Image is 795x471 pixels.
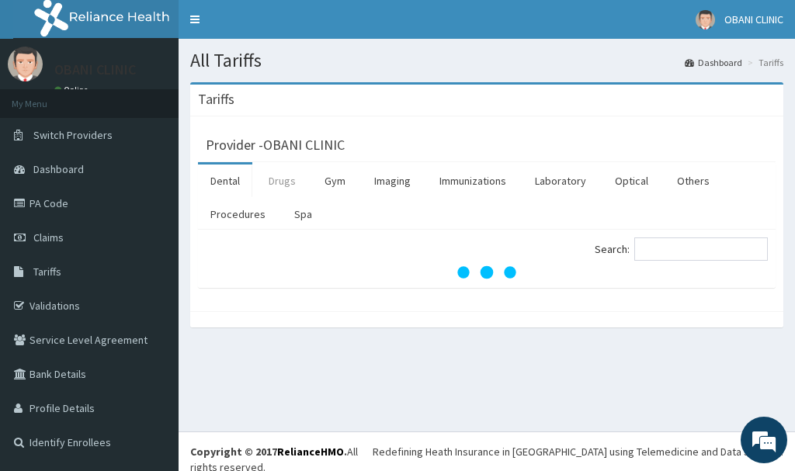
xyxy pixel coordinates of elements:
[33,162,84,176] span: Dashboard
[685,56,742,69] a: Dashboard
[634,237,768,261] input: Search:
[602,165,661,197] a: Optical
[665,165,722,197] a: Others
[522,165,599,197] a: Laboratory
[744,56,783,69] li: Tariffs
[595,237,768,261] label: Search:
[256,165,308,197] a: Drugs
[362,165,423,197] a: Imaging
[373,444,783,459] div: Redefining Heath Insurance in [GEOGRAPHIC_DATA] using Telemedicine and Data Science!
[190,50,783,71] h1: All Tariffs
[724,12,783,26] span: OBANI CLINIC
[8,47,43,81] img: User Image
[427,165,519,197] a: Immunizations
[54,63,136,77] p: OBANI CLINIC
[277,445,344,459] a: RelianceHMO
[33,128,113,142] span: Switch Providers
[696,10,715,29] img: User Image
[282,198,325,230] a: Spa
[206,138,345,152] h3: Provider - OBANI CLINIC
[33,230,64,244] span: Claims
[312,165,358,197] a: Gym
[198,165,252,197] a: Dental
[54,85,92,95] a: Online
[198,92,234,106] h3: Tariffs
[456,241,518,303] svg: audio-loading
[198,198,278,230] a: Procedures
[190,445,347,459] strong: Copyright © 2017 .
[33,265,61,279] span: Tariffs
